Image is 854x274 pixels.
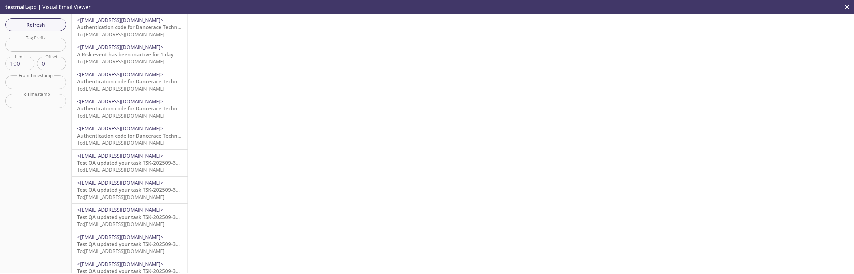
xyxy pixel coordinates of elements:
[77,234,163,240] span: <[EMAIL_ADDRESS][DOMAIN_NAME]>
[77,248,164,254] span: To: [EMAIL_ADDRESS][DOMAIN_NAME]
[77,159,185,166] span: Test QA updated your task TSK-202509-3861
[11,20,61,29] span: Refresh
[77,152,163,159] span: <[EMAIL_ADDRESS][DOMAIN_NAME]>
[77,125,163,132] span: <[EMAIL_ADDRESS][DOMAIN_NAME]>
[77,194,164,200] span: To: [EMAIL_ADDRESS][DOMAIN_NAME]
[77,105,204,112] span: Authentication code for Dancerace Technical Tenant
[77,261,163,267] span: <[EMAIL_ADDRESS][DOMAIN_NAME]>
[72,231,187,258] div: <[EMAIL_ADDRESS][DOMAIN_NAME]>Test QA updated your task TSK-202509-3860To:[EMAIL_ADDRESS][DOMAIN_...
[72,14,187,41] div: <[EMAIL_ADDRESS][DOMAIN_NAME]>Authentication code for Dancerace Technical TenantTo:[EMAIL_ADDRESS...
[5,3,26,11] span: testmail
[77,214,185,220] span: Test QA updated your task TSK-202509-3859
[77,179,163,186] span: <[EMAIL_ADDRESS][DOMAIN_NAME]>
[77,71,163,78] span: <[EMAIL_ADDRESS][DOMAIN_NAME]>
[72,68,187,95] div: <[EMAIL_ADDRESS][DOMAIN_NAME]>Authentication code for Dancerace Technical TenantTo:[EMAIL_ADDRESS...
[77,58,164,65] span: To: [EMAIL_ADDRESS][DOMAIN_NAME]
[77,24,204,30] span: Authentication code for Dancerace Technical Tenant
[77,17,163,23] span: <[EMAIL_ADDRESS][DOMAIN_NAME]>
[77,31,164,38] span: To: [EMAIL_ADDRESS][DOMAIN_NAME]
[72,177,187,203] div: <[EMAIL_ADDRESS][DOMAIN_NAME]>Test QA updated your task TSK-202509-3859To:[EMAIL_ADDRESS][DOMAIN_...
[77,112,164,119] span: To: [EMAIL_ADDRESS][DOMAIN_NAME]
[77,44,163,50] span: <[EMAIL_ADDRESS][DOMAIN_NAME]>
[77,78,204,85] span: Authentication code for Dancerace Technical Tenant
[72,122,187,149] div: <[EMAIL_ADDRESS][DOMAIN_NAME]>Authentication code for Dancerace Technical TenantTo:[EMAIL_ADDRESS...
[77,221,164,227] span: To: [EMAIL_ADDRESS][DOMAIN_NAME]
[72,41,187,68] div: <[EMAIL_ADDRESS][DOMAIN_NAME]>A Risk event has been inactive for 1 dayTo:[EMAIL_ADDRESS][DOMAIN_N...
[77,241,185,247] span: Test QA updated your task TSK-202509-3860
[77,166,164,173] span: To: [EMAIL_ADDRESS][DOMAIN_NAME]
[77,85,164,92] span: To: [EMAIL_ADDRESS][DOMAIN_NAME]
[77,98,163,105] span: <[EMAIL_ADDRESS][DOMAIN_NAME]>
[77,206,163,213] span: <[EMAIL_ADDRESS][DOMAIN_NAME]>
[77,186,185,193] span: Test QA updated your task TSK-202509-3859
[72,204,187,230] div: <[EMAIL_ADDRESS][DOMAIN_NAME]>Test QA updated your task TSK-202509-3859To:[EMAIL_ADDRESS][DOMAIN_...
[5,18,66,31] button: Refresh
[77,139,164,146] span: To: [EMAIL_ADDRESS][DOMAIN_NAME]
[72,150,187,176] div: <[EMAIL_ADDRESS][DOMAIN_NAME]>Test QA updated your task TSK-202509-3861To:[EMAIL_ADDRESS][DOMAIN_...
[72,95,187,122] div: <[EMAIL_ADDRESS][DOMAIN_NAME]>Authentication code for Dancerace Technical TenantTo:[EMAIL_ADDRESS...
[77,51,173,58] span: A Risk event has been inactive for 1 day
[77,132,204,139] span: Authentication code for Dancerace Technical Tenant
